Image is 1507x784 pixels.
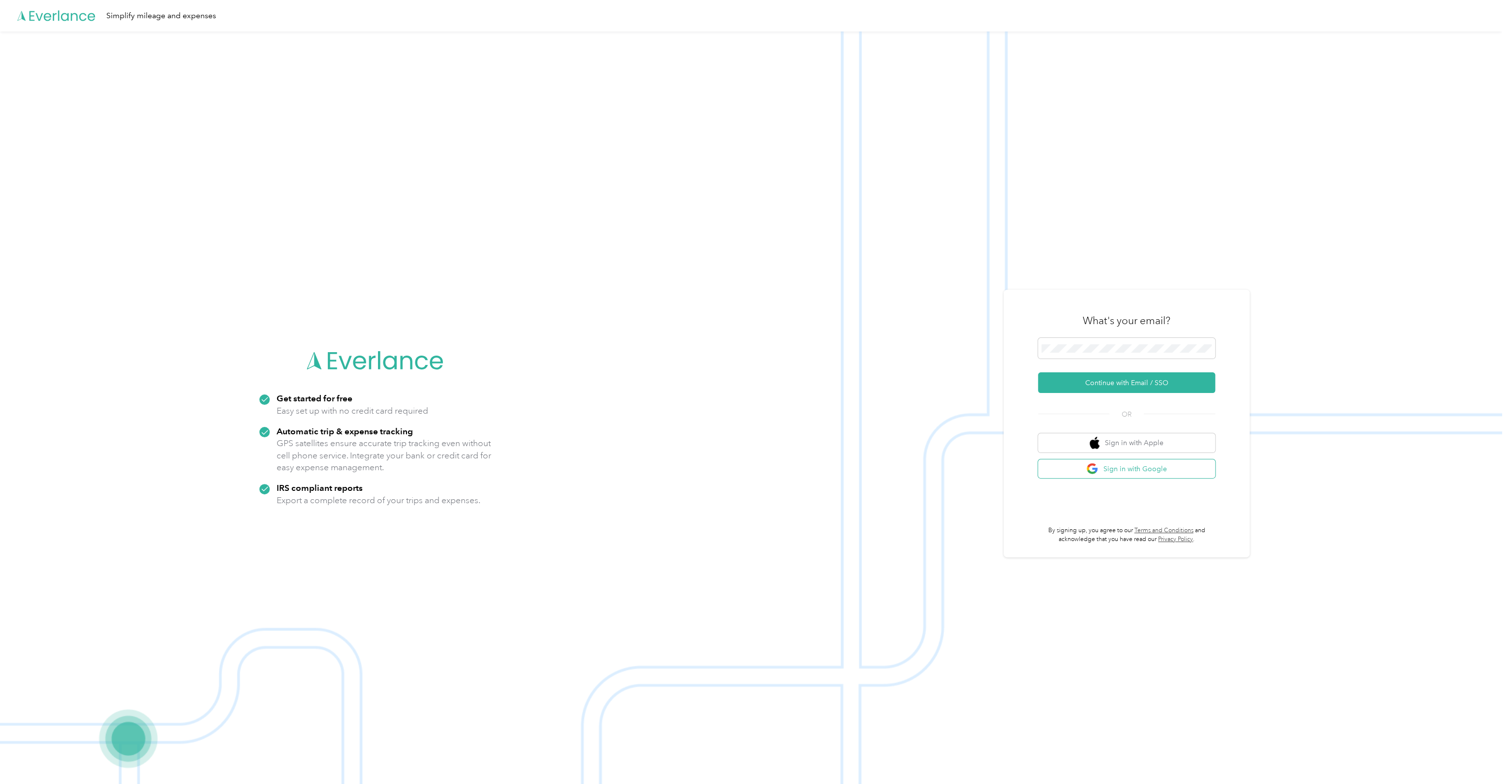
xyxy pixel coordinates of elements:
p: Easy set up with no credit card required [277,405,428,417]
h3: What's your email? [1083,314,1170,328]
a: Privacy Policy [1158,536,1193,543]
button: google logoSign in with Google [1038,459,1215,479]
a: Terms and Conditions [1134,527,1193,534]
div: Simplify mileage and expenses [106,10,216,22]
img: google logo [1086,463,1099,475]
p: By signing up, you agree to our and acknowledge that you have read our . [1038,526,1215,543]
p: Export a complete record of your trips and expenses. [277,494,480,507]
strong: IRS compliant reports [277,482,363,493]
strong: Get started for free [277,393,352,403]
button: apple logoSign in with Apple [1038,433,1215,452]
img: apple logo [1090,437,1099,449]
strong: Automatic trip & expense tracking [277,426,413,436]
button: Continue with Email / SSO [1038,372,1215,393]
span: OR [1109,409,1144,420]
p: GPS satellites ensure accurate trip tracking even without cell phone service. Integrate your bank... [277,437,492,474]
